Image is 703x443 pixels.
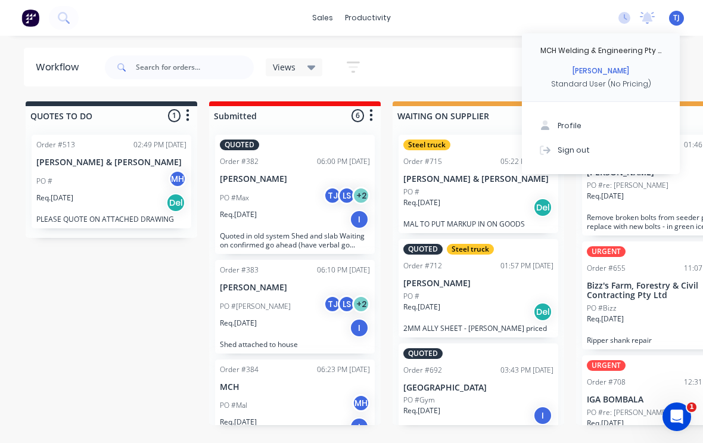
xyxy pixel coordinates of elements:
[220,174,370,184] p: [PERSON_NAME]
[220,340,370,349] p: Shed attached to house
[662,402,691,431] iframe: Intercom live chat
[220,156,259,167] div: Order #382
[500,261,553,271] div: 01:57 PM [DATE]
[533,302,552,321] div: Del
[403,383,553,393] p: [GEOGRAPHIC_DATA]
[447,244,494,255] div: Steel truck
[533,406,552,425] div: I
[338,187,356,205] div: LS
[169,170,186,188] div: MH
[220,301,291,312] p: PO #[PERSON_NAME]
[522,138,680,162] button: Sign out
[352,187,370,205] div: + 2
[403,348,443,359] div: QUOTED
[587,407,668,418] p: PO #re: [PERSON_NAME]
[403,405,440,416] p: Req. [DATE]
[587,263,626,274] div: Order #655
[352,295,370,313] div: + 2
[350,210,369,229] div: I
[220,140,259,150] div: QUOTED
[587,191,624,202] p: Req. [DATE]
[220,209,257,220] p: Req. [DATE]
[220,283,370,293] p: [PERSON_NAME]
[21,9,39,27] img: Factory
[273,61,295,73] span: Views
[220,265,259,275] div: Order #383
[350,318,369,337] div: I
[403,140,450,150] div: Steel truck
[403,324,553,333] p: 2MM ALLY SHEET - [PERSON_NAME] priced
[587,180,668,191] p: PO #re: [PERSON_NAME]
[403,261,442,271] div: Order #712
[339,9,397,27] div: productivity
[306,9,339,27] div: sales
[573,66,629,76] div: [PERSON_NAME]
[215,260,375,354] div: Order #38306:10 PM [DATE][PERSON_NAME]PO #[PERSON_NAME]TJLS+2Req.[DATE]IShed attached to house
[500,156,553,167] div: 05:22 PM [DATE]
[220,417,257,427] p: Req. [DATE]
[587,314,624,324] p: Req. [DATE]
[36,60,85,75] div: Workflow
[500,365,553,376] div: 03:43 PM [DATE]
[36,193,73,203] p: Req. [DATE]
[166,193,185,212] div: Del
[317,156,370,167] div: 06:00 PM [DATE]
[338,295,356,313] div: LS
[317,364,370,375] div: 06:23 PM [DATE]
[136,55,254,79] input: Search for orders...
[323,295,341,313] div: TJ
[403,219,553,228] p: MAL TO PUT MARKUP IN ON GOODS
[540,45,661,56] div: MCH Welding & Engineering Pty ...
[403,244,443,255] div: QUOTED
[36,157,186,168] p: [PERSON_NAME] & [PERSON_NAME]
[36,140,75,150] div: Order #513
[36,215,186,224] p: PLEASE QUOTE ON ATTACHED DRAWING
[36,176,52,187] p: PO #
[220,318,257,329] p: Req. [DATE]
[403,187,419,197] p: PO #
[558,120,581,131] div: Profile
[220,400,247,411] p: PO #Mal
[403,278,553,289] p: [PERSON_NAME]
[403,395,435,405] p: PO #Gym
[558,144,590,155] div: Sign out
[522,114,680,138] button: Profile
[32,135,191,228] div: Order #51302:49 PM [DATE][PERSON_NAME] & [PERSON_NAME]PO #MHReq.[DATE]DelPLEASE QUOTE ON ATTACHED...
[587,377,626,388] div: Order #708
[317,265,370,275] div: 06:10 PM [DATE]
[587,246,626,257] div: URGENT
[220,364,259,375] div: Order #384
[403,365,442,376] div: Order #692
[403,197,440,208] p: Req. [DATE]
[399,135,558,233] div: Steel truckOrder #71505:22 PM [DATE][PERSON_NAME] & [PERSON_NAME]PO #Req.[DATE]DelMAL TO PUT MARK...
[587,360,626,371] div: URGENT
[220,382,370,392] p: MCH
[587,303,617,314] p: PO #Bizz
[551,79,651,89] div: Standard User (No Pricing)
[403,302,440,312] p: Req. [DATE]
[215,135,375,254] div: QUOTEDOrder #38206:00 PM [DATE][PERSON_NAME]PO #MaxTJLS+2Req.[DATE]IQuoted in old system Shed and...
[220,193,249,203] p: PO #Max
[673,13,680,23] span: TJ
[403,174,553,184] p: [PERSON_NAME] & [PERSON_NAME]
[133,140,186,150] div: 02:49 PM [DATE]
[350,417,369,436] div: I
[403,156,442,167] div: Order #715
[399,239,558,337] div: QUOTEDSteel truckOrder #71201:57 PM [DATE][PERSON_NAME]PO #Req.[DATE]Del2MM ALLY SHEET - [PERSON_...
[220,231,370,249] p: Quoted in old system Shed and slab Waiting on confirmed go ahead (have verbal go ahead from [PERS...
[533,198,552,217] div: Del
[587,418,624,429] p: Req. [DATE]
[352,394,370,412] div: MH
[403,291,419,302] p: PO #
[323,187,341,205] div: TJ
[687,402,696,412] span: 1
